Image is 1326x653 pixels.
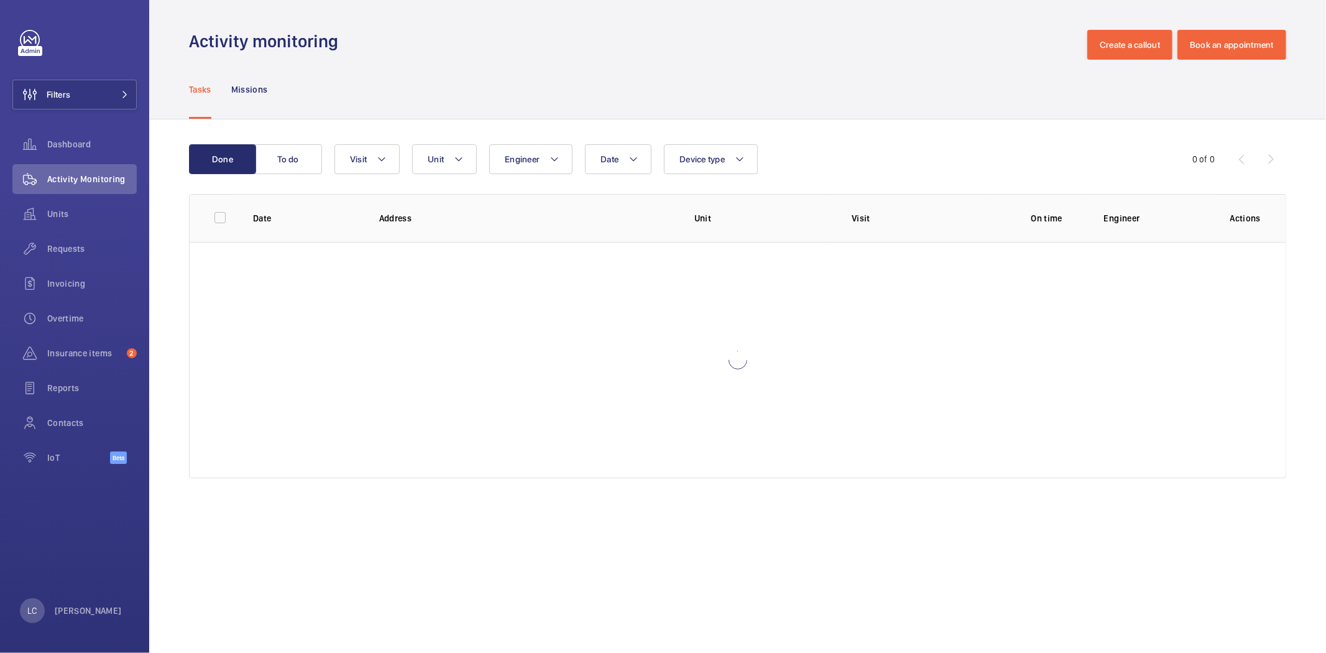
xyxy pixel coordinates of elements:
button: Unit [412,144,477,174]
span: Filters [47,88,70,101]
button: Visit [334,144,400,174]
span: Invoicing [47,277,137,290]
button: Device type [664,144,758,174]
p: Date [253,212,359,225]
span: 2 [127,348,137,358]
button: Filters [12,80,137,109]
button: Done [189,144,256,174]
span: IoT [47,452,110,464]
span: Date [601,154,619,164]
p: LC [27,604,37,617]
span: Visit [350,154,367,164]
span: Engineer [505,154,540,164]
span: Requests [47,243,137,255]
span: Insurance items [47,347,122,359]
h1: Activity monitoring [189,30,346,53]
span: Overtime [47,312,137,325]
span: Units [47,208,137,220]
p: Actions [1230,212,1261,225]
span: Activity Monitoring [47,173,137,185]
p: Address [379,212,675,225]
p: [PERSON_NAME] [55,604,122,617]
span: Device type [679,154,725,164]
span: Contacts [47,417,137,429]
p: Engineer [1104,212,1210,225]
p: Tasks [189,83,211,96]
p: On time [1010,212,1084,225]
span: Reports [47,382,137,394]
span: Unit [428,154,444,164]
p: Unit [694,212,832,225]
button: Date [585,144,651,174]
span: Dashboard [47,138,137,151]
button: To do [255,144,322,174]
p: Visit [852,212,989,225]
span: Beta [110,452,127,464]
div: 0 of 0 [1192,153,1215,165]
button: Create a callout [1087,30,1172,60]
button: Book an appointment [1177,30,1286,60]
p: Missions [231,83,268,96]
button: Engineer [489,144,573,174]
